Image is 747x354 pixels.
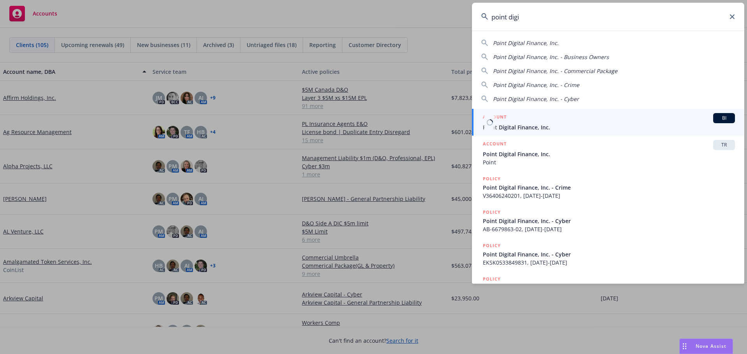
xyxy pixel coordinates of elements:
span: Point Digital Finance, Inc. - Commercial Package [493,67,617,75]
span: Point Digital Finance, Inc. - Cyber [493,95,579,103]
span: Point Digital Finance, Inc. [483,123,735,131]
a: ACCOUNTTRPoint Digital Finance, Inc.Point [472,136,744,171]
h5: POLICY [483,208,501,216]
a: POLICYPoint Digital Finance, Inc. - CyberEKSK0533849831, [DATE]-[DATE] [472,237,744,271]
span: Point Digital Finance, Inc. - Cyber [483,250,735,258]
span: V36406240201, [DATE]-[DATE] [483,192,735,200]
span: EKSK0533849831, [DATE]-[DATE] [483,258,735,267]
span: Point Digital Finance, Inc. - Cyber [483,217,735,225]
span: Point [483,158,735,166]
span: TR [716,141,732,148]
a: ACCOUNTBIPoint Digital Finance, Inc. [472,109,744,136]
input: Search... [472,3,744,31]
span: Point Digital Finance, Inc. - Crime [483,183,735,192]
div: Drag to move [680,339,689,354]
h5: POLICY [483,175,501,183]
span: Point Digital Finance, Inc. - Business Owners [493,53,609,61]
span: Nova Assist [696,343,726,349]
span: BI [716,115,732,122]
button: Nova Assist [679,338,733,354]
span: Point Digital Finance, Inc. [493,39,559,47]
h5: POLICY [483,275,501,283]
a: POLICYPoint Digital Finance, Inc. - CrimeV36406240201, [DATE]-[DATE] [472,171,744,204]
span: Point Digital Finance, Inc. [483,150,735,158]
span: AB-6679863-02, [DATE]-[DATE] [483,225,735,233]
a: POLICYPoint Digital Finance, Inc. - CyberAB-6679863-02, [DATE]-[DATE] [472,204,744,237]
a: POLICY [472,271,744,304]
h5: POLICY [483,242,501,249]
h5: ACCOUNT [483,140,507,149]
span: Point Digital Finance, Inc. - Crime [493,81,579,89]
h5: ACCOUNT [483,113,507,122]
